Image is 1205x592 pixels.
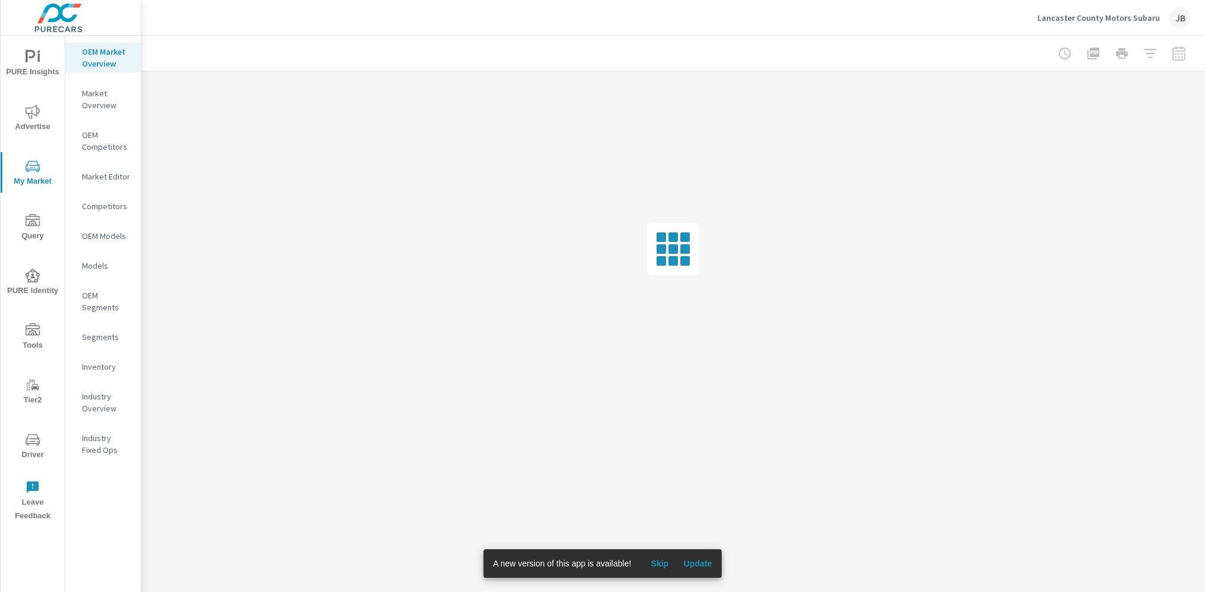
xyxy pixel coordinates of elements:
[4,214,61,243] span: Query
[82,200,131,212] p: Competitors
[1037,12,1160,23] p: Lancaster County Motors Subaru
[1169,7,1191,29] div: JB
[645,558,674,569] span: Skip
[4,269,61,298] span: PURE Identity
[65,227,141,245] div: OEM Models
[4,480,61,523] span: Leave Feedback
[65,358,141,376] div: Inventory
[65,286,141,316] div: OEM Segments
[493,559,632,568] span: A new version of this app is available!
[82,87,131,111] p: Market Overview
[4,433,61,462] span: Driver
[65,168,141,185] div: Market Editor
[65,197,141,215] div: Competitors
[65,328,141,346] div: Segments
[65,126,141,156] div: OEM Competitors
[4,378,61,407] span: Tier2
[65,388,141,417] div: Industry Overview
[65,429,141,459] div: Industry Fixed Ops
[65,257,141,275] div: Models
[82,230,131,242] p: OEM Models
[82,129,131,153] p: OEM Competitors
[65,43,141,73] div: OEM Market Overview
[4,105,61,134] span: Advertise
[82,260,131,272] p: Models
[82,331,131,343] p: Segments
[65,84,141,114] div: Market Overview
[4,323,61,352] span: Tools
[82,46,131,70] p: OEM Market Overview
[641,554,679,573] button: Skip
[82,171,131,182] p: Market Editor
[82,361,131,373] p: Inventory
[1,36,65,528] div: nav menu
[4,50,61,79] span: PURE Insights
[82,391,131,414] p: Industry Overview
[82,289,131,313] p: OEM Segments
[4,159,61,188] span: My Market
[683,558,712,569] span: Update
[82,432,131,456] p: Industry Fixed Ops
[679,554,717,573] button: Update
